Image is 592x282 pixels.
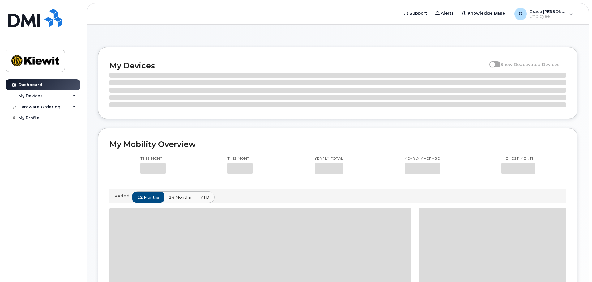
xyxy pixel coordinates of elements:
p: This month [140,156,166,161]
h2: My Mobility Overview [109,140,566,149]
p: Yearly total [315,156,343,161]
p: Highest month [501,156,535,161]
p: This month [227,156,253,161]
span: YTD [200,194,209,200]
p: Period [114,193,132,199]
input: Show Deactivated Devices [489,59,494,63]
span: 24 months [169,194,191,200]
p: Yearly average [405,156,440,161]
h2: My Devices [109,61,486,70]
span: Show Deactivated Devices [500,62,560,67]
